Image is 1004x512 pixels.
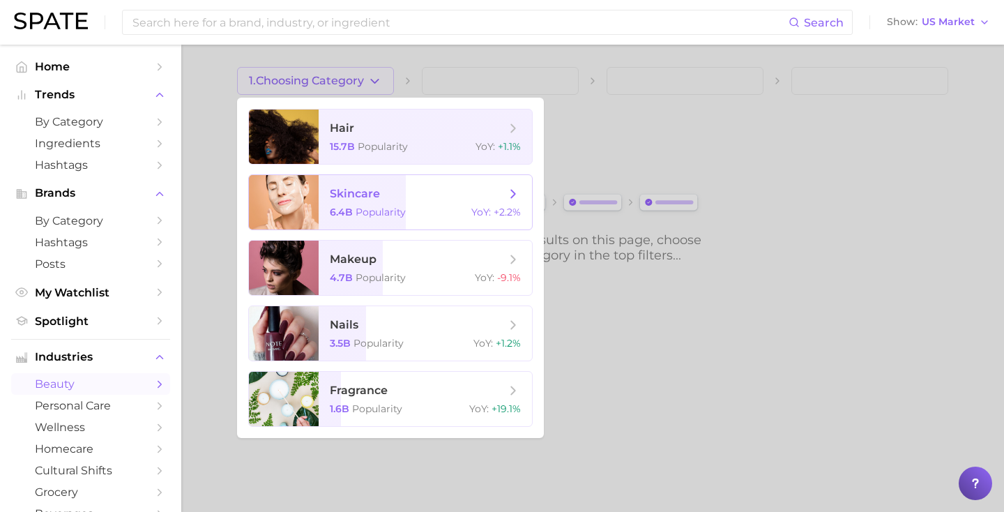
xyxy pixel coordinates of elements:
[358,140,408,153] span: Popularity
[35,421,146,434] span: wellness
[35,257,146,271] span: Posts
[35,115,146,128] span: by Category
[330,337,351,349] span: 3.5b
[35,137,146,150] span: Ingredients
[473,337,493,349] span: YoY :
[11,154,170,176] a: Hashtags
[352,402,402,415] span: Popularity
[497,271,521,284] span: -9.1%
[35,464,146,477] span: cultural shifts
[11,460,170,481] a: cultural shifts
[11,310,170,332] a: Spotlight
[887,18,918,26] span: Show
[131,10,789,34] input: Search here for a brand, industry, or ingredient
[11,84,170,105] button: Trends
[11,395,170,416] a: personal care
[11,183,170,204] button: Brands
[35,60,146,73] span: Home
[330,384,388,397] span: fragrance
[471,206,491,218] span: YoY :
[330,187,380,200] span: skincare
[356,271,406,284] span: Popularity
[11,133,170,154] a: Ingredients
[35,351,146,363] span: Industries
[11,111,170,133] a: by Category
[476,140,495,153] span: YoY :
[35,187,146,199] span: Brands
[11,282,170,303] a: My Watchlist
[804,16,844,29] span: Search
[922,18,975,26] span: US Market
[496,337,521,349] span: +1.2%
[330,271,353,284] span: 4.7b
[330,402,349,415] span: 1.6b
[330,253,376,266] span: makeup
[237,98,544,438] ul: 1.Choosing Category
[330,121,354,135] span: hair
[883,13,994,31] button: ShowUS Market
[35,485,146,499] span: grocery
[492,402,521,415] span: +19.1%
[11,210,170,232] a: by Category
[11,232,170,253] a: Hashtags
[11,416,170,438] a: wellness
[498,140,521,153] span: +1.1%
[35,158,146,172] span: Hashtags
[469,402,489,415] span: YoY :
[494,206,521,218] span: +2.2%
[11,56,170,77] a: Home
[330,140,355,153] span: 15.7b
[11,438,170,460] a: homecare
[330,206,353,218] span: 6.4b
[35,399,146,412] span: personal care
[14,13,88,29] img: SPATE
[35,315,146,328] span: Spotlight
[35,286,146,299] span: My Watchlist
[35,214,146,227] span: by Category
[35,377,146,391] span: beauty
[330,318,358,331] span: nails
[35,236,146,249] span: Hashtags
[11,481,170,503] a: grocery
[35,442,146,455] span: homecare
[356,206,406,218] span: Popularity
[11,373,170,395] a: beauty
[353,337,404,349] span: Popularity
[11,253,170,275] a: Posts
[35,89,146,101] span: Trends
[11,347,170,368] button: Industries
[475,271,494,284] span: YoY :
